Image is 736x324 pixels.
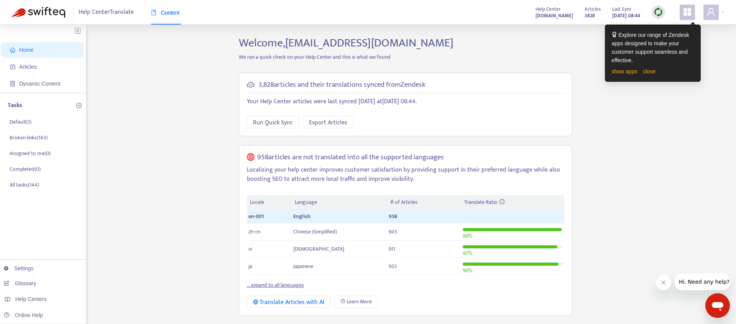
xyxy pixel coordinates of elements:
a: Online Help [4,312,43,318]
button: Translate Articles with AI [247,296,331,308]
span: Export Articles [309,118,347,127]
p: Your Help Center articles were last synced [DATE] at [DATE] 08:44 . [247,97,564,106]
iframe: メッセージを閉じる [656,275,671,290]
div: Translate Ratio [464,198,561,207]
a: show apps [612,68,637,74]
span: Content [151,10,180,16]
span: Help Centers [15,296,47,302]
span: user [706,7,716,17]
span: account-book [10,64,15,69]
span: Home [19,47,33,53]
span: appstore [683,7,692,17]
p: We ran a quick check on your Help Center and this is what we found [233,53,578,61]
span: vi [248,245,252,253]
th: Locale [247,195,292,210]
span: 911 [389,245,395,253]
iframe: メッセージングウィンドウを開くボタン [705,293,730,318]
span: en-001 [248,212,264,221]
p: Broken links ( 143 ) [10,134,48,142]
p: Localizing your help center improves customer satisfaction by providing support in their preferre... [247,165,564,184]
a: Settings [4,265,34,271]
span: English [293,212,310,221]
span: Welcome, [EMAIL_ADDRESS][DOMAIN_NAME] [239,33,453,53]
div: Explore our range of Zendesk apps designed to make your customer support seamless and effective. [612,31,694,64]
a: Learn More [334,296,378,308]
p: Assigned to me ( 0 ) [10,149,51,157]
strong: 3828 [585,12,595,20]
span: Articles [585,5,601,13]
span: [DEMOGRAPHIC_DATA] [293,245,344,253]
img: sync.dc5367851b00ba804db3.png [654,7,663,17]
span: global [247,153,255,162]
th: Language [292,195,387,210]
iframe: 会社からのメッセージ [674,273,730,290]
p: Tasks [8,101,22,110]
a: ... expand to all languages [247,281,304,289]
th: # of Articles [387,195,461,210]
span: cloud-sync [247,81,255,89]
span: Last Sync [612,5,632,13]
p: Completed ( 0 ) [10,165,41,173]
a: [DOMAIN_NAME] [536,11,573,20]
span: zh-cn [248,227,260,236]
span: 958 [389,212,397,221]
span: Articles [19,64,37,70]
a: Glossary [4,280,36,286]
span: Dynamic Content [19,81,60,87]
span: plus-circle [76,103,82,108]
span: 923 [389,262,397,271]
button: Run Quick Sync [247,116,299,128]
span: container [10,81,15,86]
h5: 3,828 articles and their translations synced from Zendesk [258,81,426,89]
span: 95 % [463,249,472,258]
div: Translate Articles with AI [253,298,325,307]
span: book [151,10,156,15]
img: Swifteq [11,7,65,18]
button: Export Articles [303,116,353,128]
span: ja [248,262,252,271]
a: close [643,68,655,74]
span: Learn More [347,298,372,306]
strong: [DATE] 08:44 [612,12,640,20]
span: 96 % [463,266,472,275]
span: 945 [389,227,397,236]
span: Help Center [536,5,561,13]
span: Help Center Translate [79,5,134,20]
span: Japanese [293,262,313,271]
span: 99 % [463,231,472,240]
strong: [DOMAIN_NAME] [536,12,573,20]
p: All tasks ( 144 ) [10,181,39,189]
span: Chinese (Simplified) [293,227,337,236]
h5: 958 articles are not translated into all the supported languages [257,153,444,162]
span: home [10,47,15,53]
p: Default ( 1 ) [10,118,31,126]
span: Run Quick Sync [253,118,293,127]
